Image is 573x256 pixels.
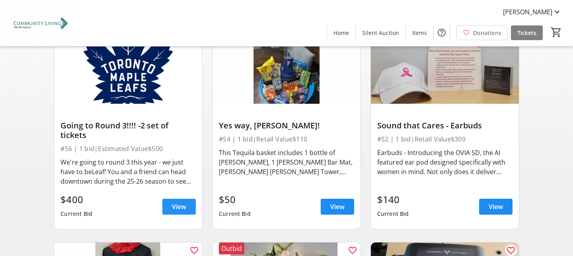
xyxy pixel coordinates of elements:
[371,21,519,104] img: Sound that Cares - Earbuds
[377,121,513,130] div: Sound that Cares - Earbuds
[219,242,244,254] div: Outbid
[348,246,357,255] mat-icon: favorite_outline
[377,207,409,221] div: Current Bid
[60,207,92,221] div: Current Bid
[321,199,354,215] a: View
[489,202,503,211] span: View
[219,148,354,176] div: This Tequila basket includes 1 bottle of [PERSON_NAME], 1 [PERSON_NAME] Bar Mat, [PERSON_NAME] [P...
[511,25,543,40] a: Tickets
[333,29,349,37] span: Home
[503,7,552,17] span: [PERSON_NAME]
[377,148,513,176] div: Earbuds - Introducing the OVIA SD, the AI featured ear pod designed specifically with women in mi...
[60,121,196,140] div: Going to Round 3!!!! -2 set of tickets
[219,207,251,221] div: Current Bid
[473,29,501,37] span: Donations
[219,134,354,145] div: #54 | 1 bid | Retail Value $110
[327,25,355,40] a: Home
[60,143,196,154] div: #56 | 1 bid | Estimated Value $500
[5,3,76,43] img: Community Living North Halton's Logo
[60,192,92,207] div: $400
[212,21,361,104] img: Yes way, José!
[456,25,508,40] a: Donations
[362,29,399,37] span: Silent Auction
[497,6,568,18] button: [PERSON_NAME]
[356,25,405,40] a: Silent Auction
[162,199,196,215] a: View
[377,192,409,207] div: $140
[434,25,450,41] button: Help
[549,25,563,39] button: Cart
[517,29,536,37] span: Tickets
[219,192,251,207] div: $50
[479,199,513,215] a: View
[189,246,199,255] mat-icon: favorite_outline
[406,25,433,40] a: Items
[412,29,427,37] span: Items
[54,21,202,104] img: Going to Round 3!!!! -2 set of tickets
[219,121,354,130] div: Yes way, [PERSON_NAME]!
[172,202,186,211] span: View
[506,246,516,255] mat-icon: favorite_outline
[60,157,196,186] div: We're going to round 3 this year - we just have to beLeaf! You and a friend can head downtown dur...
[330,202,345,211] span: View
[377,134,513,145] div: #52 | 1 bid | Retail Value $300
